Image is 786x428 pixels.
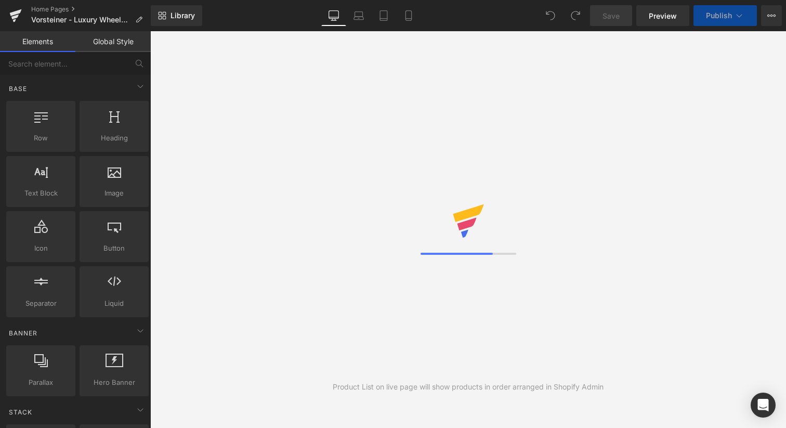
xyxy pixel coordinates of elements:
span: Liquid [83,298,146,309]
span: Save [602,10,620,21]
span: Image [83,188,146,199]
span: Hero Banner [83,377,146,388]
span: Parallax [9,377,72,388]
span: Icon [9,243,72,254]
a: Global Style [75,31,151,52]
span: Row [9,133,72,144]
span: Button [83,243,146,254]
button: Redo [565,5,586,26]
a: Tablet [371,5,396,26]
span: Preview [649,10,677,21]
span: Heading [83,133,146,144]
span: Separator [9,298,72,309]
a: Preview [636,5,689,26]
span: Publish [706,11,732,20]
a: New Library [151,5,202,26]
span: Banner [8,328,38,338]
div: Product List on live page will show products in order arranged in Shopify Admin [333,381,604,393]
a: Home Pages [31,5,151,14]
button: More [761,5,782,26]
span: Base [8,84,28,94]
span: Library [171,11,195,20]
span: Text Block [9,188,72,199]
div: Open Intercom Messenger [751,393,776,418]
button: Publish [693,5,757,26]
span: Stack [8,407,33,417]
a: Laptop [346,5,371,26]
a: Mobile [396,5,421,26]
span: Vorsteiner - Luxury Wheels and Aero Updated [DATE] [31,16,131,24]
button: Undo [540,5,561,26]
a: Desktop [321,5,346,26]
